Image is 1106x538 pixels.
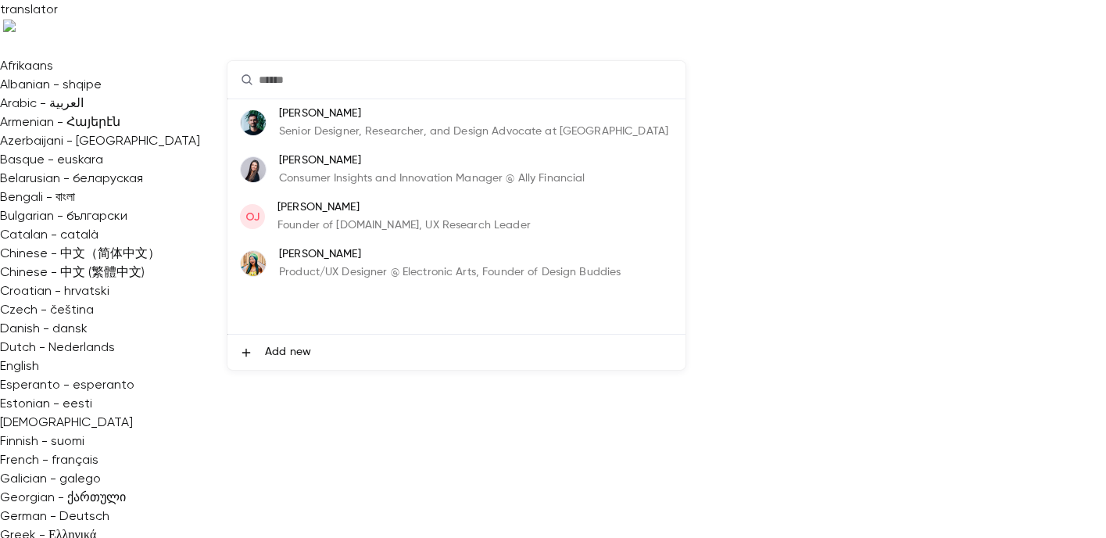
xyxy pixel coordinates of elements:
[279,246,621,263] p: [PERSON_NAME]
[265,344,311,360] span: Add new
[277,217,531,234] p: Founder of [DOMAIN_NAME], UX Research Leader
[279,264,621,281] p: Product/UX Designer @ Electronic Arts, Founder of Design Buddies
[241,157,266,182] img: Taylor Hobgood
[245,209,259,225] span: OJ
[277,199,531,216] p: [PERSON_NAME]
[279,152,585,169] p: [PERSON_NAME]
[279,106,668,122] p: [PERSON_NAME]
[241,110,266,135] img: Joe Formica
[241,251,266,276] img: Grace Ling
[279,170,585,187] p: Consumer Insights and Innovation Manager @ Ally Financial
[279,124,668,140] p: Senior Designer, Researcher, and Design Advocate at [GEOGRAPHIC_DATA]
